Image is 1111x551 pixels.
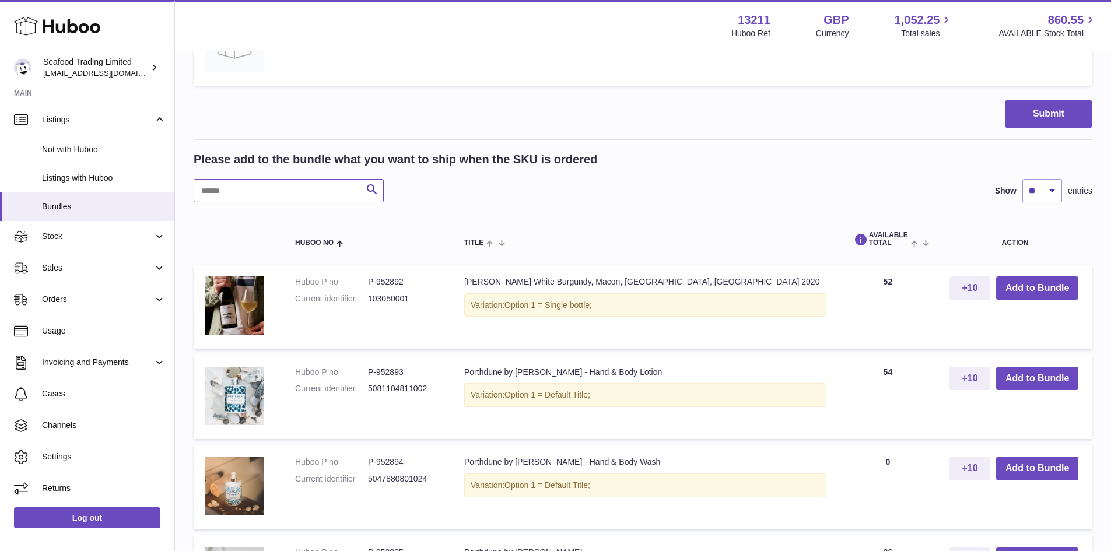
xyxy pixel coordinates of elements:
span: Sales [42,262,153,273]
span: Huboo no [295,239,334,247]
span: Option 1 = Single bottle; [504,300,592,310]
div: Currency [816,28,849,39]
dt: Huboo P no [295,457,368,468]
th: Action [938,220,1092,258]
div: Variation: [464,473,826,497]
span: Option 1 = Default Title; [504,480,590,490]
td: 0 [838,445,938,529]
label: Show [995,185,1017,196]
dd: P-952894 [368,457,441,468]
span: Usage [42,325,166,336]
span: Invoicing and Payments [42,357,153,368]
span: Listings [42,114,153,125]
td: 52 [838,265,938,349]
button: Add to Bundle [996,367,1078,391]
td: 54 [838,355,938,440]
div: Seafood Trading Limited [43,57,148,79]
span: Stock [42,231,153,242]
img: Rick Stein's White Burgundy, Macon, Burgundy, France 2020 [205,276,264,335]
span: [EMAIL_ADDRESS][DOMAIN_NAME] [43,68,171,78]
span: Returns [42,483,166,494]
dt: Huboo P no [295,367,368,378]
dd: 5047880801024 [368,473,441,485]
img: online@rickstein.com [14,59,31,76]
span: 1,052.25 [895,12,940,28]
img: Porthdune by Jill Stein - Hand & Body Wash [205,457,264,515]
span: Option 1 = Default Title; [504,390,590,399]
td: Porthdune by [PERSON_NAME] - Hand & Body Lotion [453,355,838,440]
a: Log out [14,507,160,528]
span: Orders [42,294,153,305]
span: Total sales [901,28,953,39]
div: Variation: [464,293,826,317]
button: Add to Bundle [996,457,1078,480]
span: Settings [42,451,166,462]
strong: GBP [823,12,849,28]
div: Variation: [464,383,826,407]
button: Submit [1005,100,1092,128]
h2: Please add to the bundle what you want to ship when the SKU is ordered [194,152,597,167]
button: +10 [949,457,990,480]
span: 860.55 [1048,12,1084,28]
dt: Current identifier [295,383,368,394]
a: 860.55 AVAILABLE Stock Total [998,12,1097,39]
button: Add to Bundle [996,276,1078,300]
img: Porthdune by Jill Stein - Hand & Body Lotion [205,367,264,425]
span: Bundles [42,201,166,212]
strong: 13211 [738,12,770,28]
dd: P-952892 [368,276,441,287]
dd: P-952893 [368,367,441,378]
dd: 103050001 [368,293,441,304]
div: Huboo Ref [731,28,770,39]
button: +10 [949,276,990,300]
span: Cases [42,388,166,399]
td: [PERSON_NAME] White Burgundy, Macon, [GEOGRAPHIC_DATA], [GEOGRAPHIC_DATA] 2020 [453,265,838,349]
span: Not with Huboo [42,144,166,155]
span: Listings with Huboo [42,173,166,184]
span: entries [1068,185,1092,196]
td: Porthdune by [PERSON_NAME] - Hand & Body Wash [453,445,838,529]
span: AVAILABLE Stock Total [998,28,1097,39]
a: 1,052.25 Total sales [895,12,954,39]
dt: Current identifier [295,293,368,304]
span: Title [464,239,483,247]
button: +10 [949,367,990,391]
dd: 5081104811002 [368,383,441,394]
dt: Current identifier [295,473,368,485]
dt: Huboo P no [295,276,368,287]
span: Channels [42,420,166,431]
span: AVAILABLE Total [850,231,908,247]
